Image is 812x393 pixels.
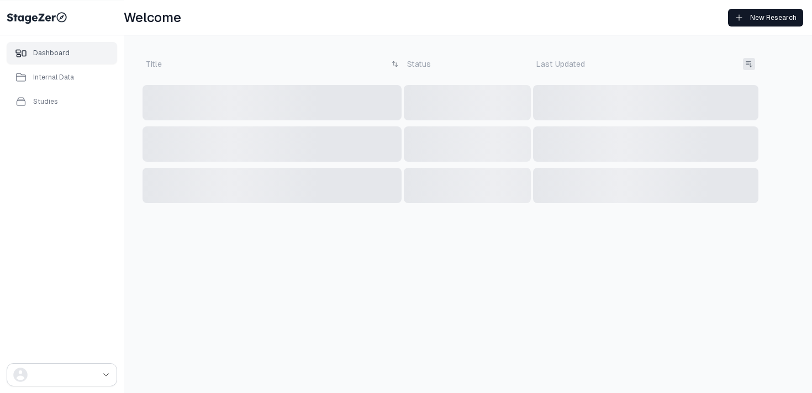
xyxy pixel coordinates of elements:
[728,9,803,26] a: New Research
[532,53,760,75] td: Last Updated
[7,91,117,113] a: Studies
[33,73,74,82] div: Internal Data
[7,363,117,386] button: drop down button
[33,49,70,57] div: Dashboard
[7,42,117,64] a: Dashboard
[33,97,58,106] div: Studies
[124,9,181,26] h1: Welcome
[392,59,398,70] button: drop down button
[7,66,117,88] a: Internal Data
[403,53,532,75] td: Status
[141,53,403,75] td: Title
